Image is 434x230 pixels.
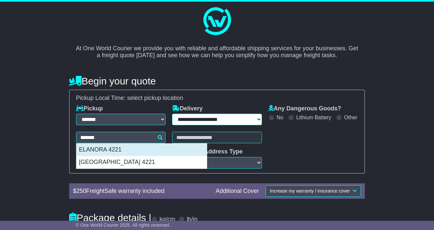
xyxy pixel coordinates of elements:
label: No [277,114,283,121]
label: lb/in [187,216,198,223]
button: Increase my warranty / insurance cover [266,185,361,197]
span: Increase my warranty / insurance cover [270,188,350,194]
div: ELANORA 4221 [76,144,207,156]
label: Pickup [76,105,103,112]
div: [GEOGRAPHIC_DATA] 4221 [76,156,207,169]
div: Additional Cover [212,188,262,195]
label: Other [344,114,357,121]
h4: Begin your quote [69,76,365,86]
label: kg/cm [160,216,175,223]
label: Lithium Battery [296,114,331,121]
label: Any Dangerous Goods? [268,105,341,112]
span: select pickup location [127,95,183,101]
span: 250 [76,188,86,194]
div: $ FreightSafe warranty included [70,188,212,195]
label: Delivery [172,105,203,112]
h4: Package details | [69,212,151,223]
div: Pickup Local Time: [73,95,362,102]
img: One World Courier Logo - great freight rates [201,5,233,38]
p: At One World Courier we provide you with reliable and affordable shipping services for your busin... [76,38,359,59]
label: Delivery Address Type [172,148,243,155]
span: © One World Courier 2025. All rights reserved. [76,222,170,228]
